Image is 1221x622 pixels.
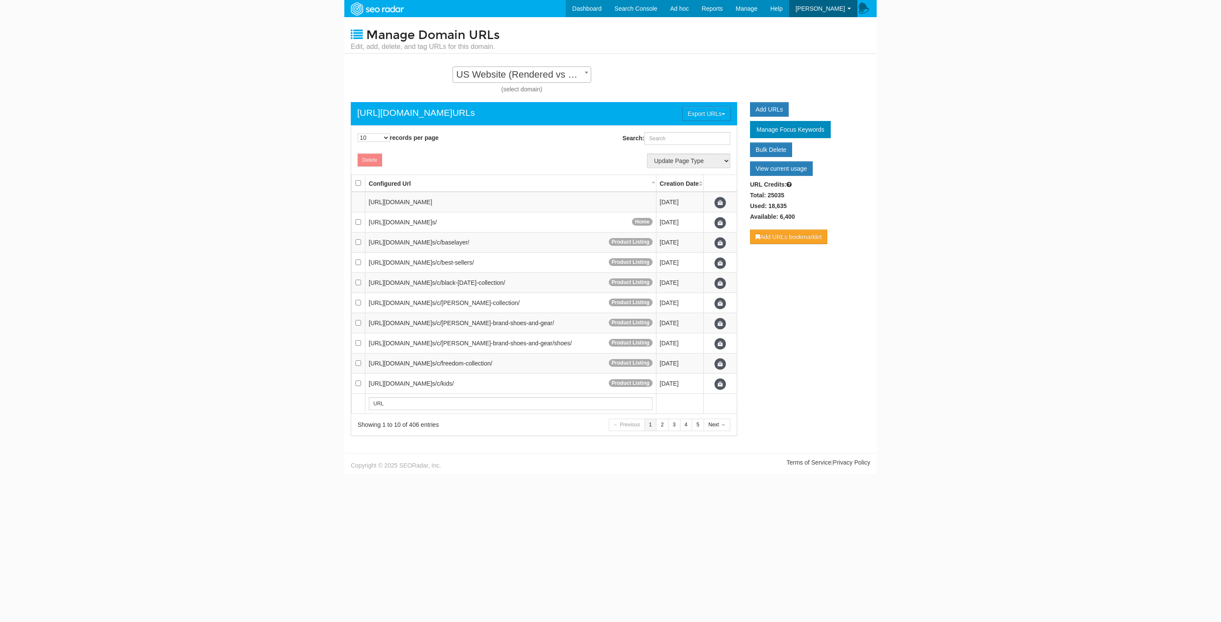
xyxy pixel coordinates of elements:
[736,5,758,12] span: Manage
[358,133,439,142] label: records per page
[432,320,554,326] span: s/c/[PERSON_NAME]-brand-shoes-and-gear/
[714,197,726,208] span: Update URL
[609,379,653,387] span: Product Listing
[796,5,845,12] span: [PERSON_NAME]
[750,121,831,138] a: Manage Focus Keywords
[750,191,784,199] label: Total: 25035
[750,229,827,244] a: Add URLs bookmarklet
[432,360,492,367] span: s/c/freedom-collection/
[369,219,432,226] span: [URL][DOMAIN_NAME]
[609,258,653,266] span: Product Listing
[609,359,653,367] span: Product Listing
[682,106,731,121] button: Export URLs
[432,299,520,306] span: s/c/[PERSON_NAME]-collection/
[351,42,500,51] small: Edit, add, delete, and tag URLs for this domain.
[756,126,824,133] span: Manage Focus Keywords
[702,5,723,12] span: Reports
[609,238,653,246] span: Product Listing
[750,212,795,221] label: Available: 6,400
[668,419,680,431] a: 3
[453,66,591,83] span: US Website (Rendered vs Rendered) - Standard
[432,239,469,246] span: s/c/baselayer/
[609,278,653,286] span: Product Listing
[656,253,704,273] td: [DATE]
[704,419,730,431] a: Next →
[656,293,704,313] td: [DATE]
[358,133,390,142] select: records per page
[692,419,704,431] a: 5
[609,319,653,326] span: Product Listing
[365,175,656,192] th: Configured Url: activate to sort column descending
[750,102,789,117] a: Add URLs
[714,338,726,350] span: Update URL
[656,273,704,293] td: [DATE]
[347,1,407,17] img: SEORadar
[432,380,454,387] span: s/c/kids/
[656,419,668,431] a: 2
[369,199,432,205] span: [URL][DOMAIN_NAME]
[714,298,726,309] span: Update URL
[453,69,591,81] span: US Website (Rendered vs Rendered) - Standard
[656,313,704,333] td: [DATE]
[656,232,704,253] td: [DATE]
[787,459,831,466] a: Terms of Service
[432,219,437,226] span: s/
[351,85,693,94] div: (select domain)
[632,218,652,226] span: Home
[714,237,726,249] span: Update URL
[614,5,657,12] span: Search Console
[656,192,704,212] td: [DATE]
[369,360,432,367] span: [URL][DOMAIN_NAME]
[357,106,475,119] div: URLs
[714,278,726,289] span: Update URL
[714,318,726,329] span: Update URL
[644,132,730,145] input: Search:
[432,259,474,266] span: s/c/best-sellers/
[610,458,877,467] div: |
[366,28,500,42] span: Manage Domain URLs
[357,106,453,119] a: [URL][DOMAIN_NAME]
[369,259,432,266] span: [URL][DOMAIN_NAME]
[644,419,657,431] a: 1
[369,299,432,306] span: [URL][DOMAIN_NAME]
[609,299,653,306] span: Product Listing
[358,420,533,429] div: Showing 1 to 10 of 406 entries
[714,358,726,370] span: Update URL
[680,419,693,431] a: 4
[369,397,653,410] input: Search
[656,353,704,374] td: [DATE]
[750,202,787,210] label: Used: 18,635
[750,180,792,189] label: URL Credits:
[369,380,432,387] span: [URL][DOMAIN_NAME]
[714,217,726,229] span: Update URL
[750,142,792,157] a: Bulk Delete
[432,279,505,286] span: s/c/black-[DATE]-collection/
[557,340,572,347] span: hoes/
[369,279,432,286] span: [URL][DOMAIN_NAME]
[432,340,557,347] span: s/c/[PERSON_NAME]-brand-shoes-and-gear/s
[656,212,704,232] td: [DATE]
[369,340,432,347] span: [URL][DOMAIN_NAME]
[770,5,783,12] span: Help
[714,257,726,269] span: Update URL
[609,419,645,431] a: ← Previous
[656,333,704,353] td: [DATE]
[369,320,432,326] span: [URL][DOMAIN_NAME]
[656,374,704,394] td: [DATE]
[344,458,610,470] div: Copyright © 2025 SEORadar, Inc.
[750,161,813,176] a: View current usage
[623,132,730,145] label: Search:
[833,459,870,466] a: Privacy Policy
[656,175,704,192] th: Creation Date: activate to sort column ascending
[1166,596,1212,618] iframe: Opens a widget where you can find more information
[609,339,653,347] span: Product Listing
[670,5,689,12] span: Ad hoc
[369,239,432,246] span: [URL][DOMAIN_NAME]
[358,154,382,166] button: Delete
[714,378,726,390] span: Update URL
